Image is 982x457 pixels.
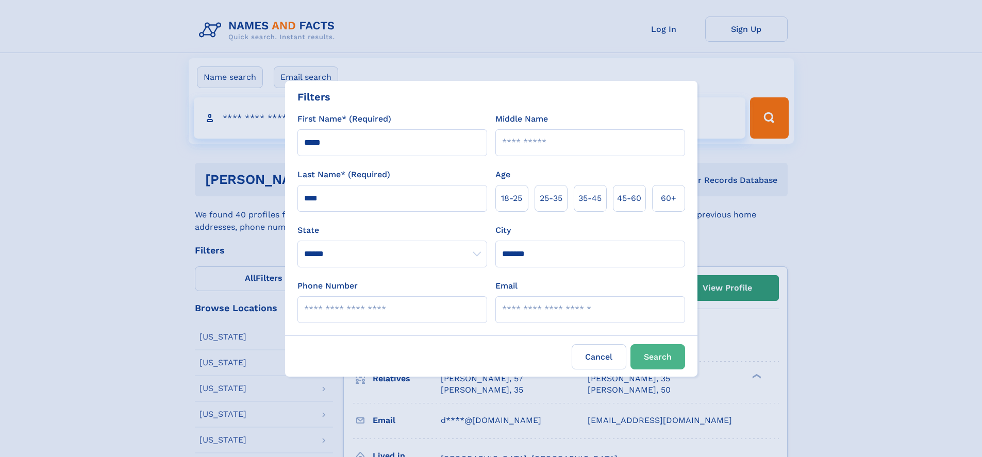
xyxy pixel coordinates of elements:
[630,344,685,369] button: Search
[572,344,626,369] label: Cancel
[495,280,518,292] label: Email
[501,192,522,205] span: 18‑25
[297,280,358,292] label: Phone Number
[578,192,602,205] span: 35‑45
[297,224,487,236] label: State
[495,113,548,125] label: Middle Name
[495,224,511,236] label: City
[495,168,510,181] label: Age
[297,168,390,181] label: Last Name* (Required)
[617,192,641,205] span: 45‑60
[540,192,562,205] span: 25‑35
[297,113,391,125] label: First Name* (Required)
[661,192,676,205] span: 60+
[297,89,330,105] div: Filters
